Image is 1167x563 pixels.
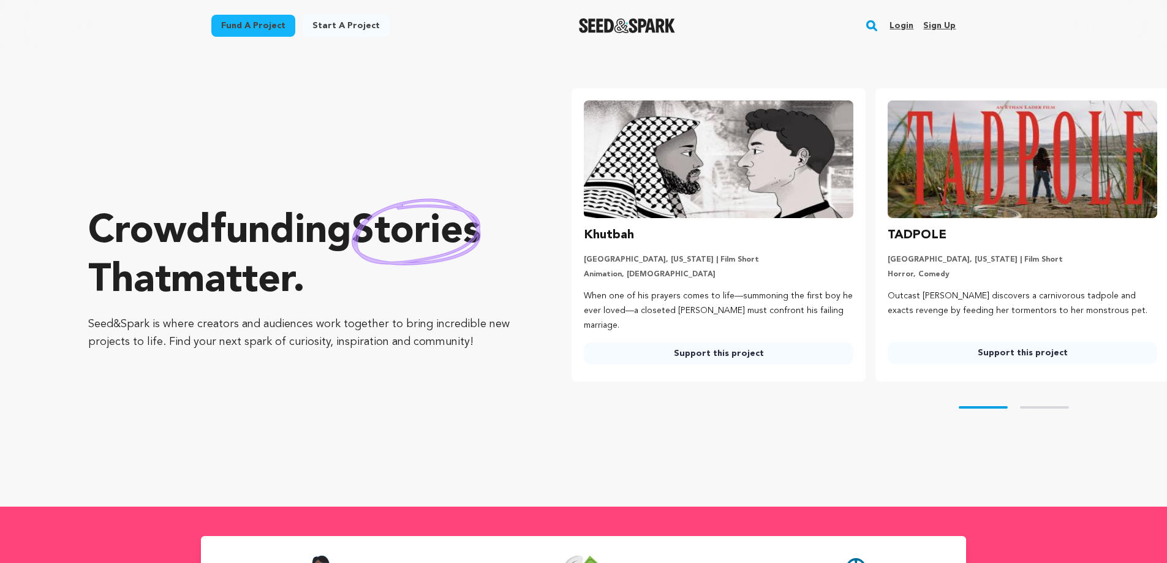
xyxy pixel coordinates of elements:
[889,16,913,36] a: Login
[584,100,853,218] img: Khutbah image
[88,316,523,351] p: Seed&Spark is where creators and audiences work together to bring incredible new projects to life...
[888,342,1157,364] a: Support this project
[303,15,390,37] a: Start a project
[888,255,1157,265] p: [GEOGRAPHIC_DATA], [US_STATE] | Film Short
[888,270,1157,279] p: Horror, Comedy
[579,18,675,33] a: Seed&Spark Homepage
[579,18,675,33] img: Seed&Spark Logo Dark Mode
[888,289,1157,319] p: Outcast [PERSON_NAME] discovers a carnivorous tadpole and exacts revenge by feeding her tormentor...
[584,289,853,333] p: When one of his prayers comes to life—summoning the first boy he ever loved—a closeted [PERSON_NA...
[923,16,956,36] a: Sign up
[171,262,293,301] span: matter
[584,225,634,245] h3: Khutbah
[584,270,853,279] p: Animation, [DEMOGRAPHIC_DATA]
[88,208,523,306] p: Crowdfunding that .
[211,15,295,37] a: Fund a project
[352,198,481,265] img: hand sketched image
[584,255,853,265] p: [GEOGRAPHIC_DATA], [US_STATE] | Film Short
[888,225,946,245] h3: TADPOLE
[888,100,1157,218] img: TADPOLE image
[584,342,853,365] a: Support this project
